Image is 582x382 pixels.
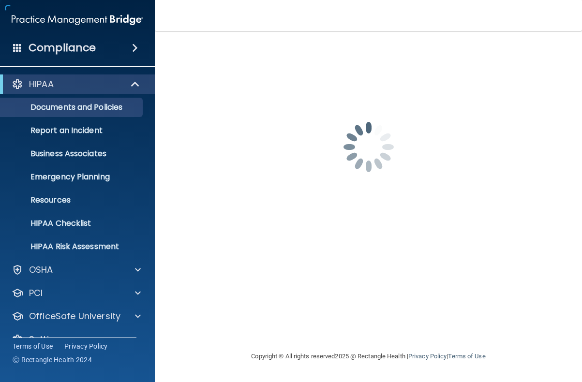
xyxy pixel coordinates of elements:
p: Settings [29,334,65,345]
span: Ⓒ Rectangle Health 2024 [13,355,92,365]
a: Terms of Use [448,353,485,360]
p: OfficeSafe University [29,310,120,322]
p: OSHA [29,264,53,276]
a: OSHA [12,264,141,276]
p: HIPAA Risk Assessment [6,242,138,251]
a: HIPAA [12,78,140,90]
div: Copyright © All rights reserved 2025 @ Rectangle Health | | [192,341,545,372]
a: PCI [12,287,141,299]
img: spinner.e123f6fc.gif [320,99,417,195]
p: Report an Incident [6,126,138,135]
p: HIPAA [29,78,54,90]
a: Privacy Policy [408,353,447,360]
p: Business Associates [6,149,138,159]
a: Privacy Policy [64,341,108,351]
a: Terms of Use [13,341,53,351]
img: PMB logo [12,10,143,29]
p: PCI [29,287,43,299]
p: Emergency Planning [6,172,138,182]
p: Documents and Policies [6,103,138,112]
a: Settings [12,334,141,345]
h4: Compliance [29,41,96,55]
p: HIPAA Checklist [6,219,138,228]
p: Resources [6,195,138,205]
a: OfficeSafe University [12,310,141,322]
